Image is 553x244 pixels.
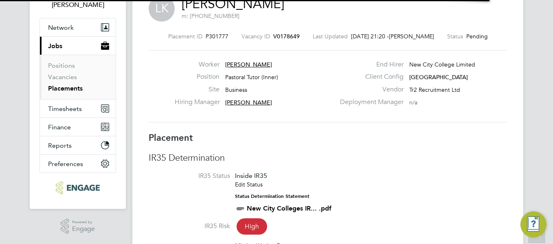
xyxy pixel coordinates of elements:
[313,33,348,40] label: Last Updated
[225,86,247,93] span: Business
[175,73,219,81] label: Position
[175,98,219,106] label: Hiring Manager
[72,219,95,226] span: Powered by
[149,222,230,231] label: IR35 Risk
[247,204,331,212] a: New City Colleges IR... .pdf
[149,172,230,180] label: IR35 Status
[40,100,116,118] button: Timesheets
[447,33,463,40] label: Status
[409,61,475,68] span: New City College Limited
[48,160,83,168] span: Preferences
[335,73,404,81] label: Client Config
[40,18,116,36] button: Network
[61,219,95,234] a: Powered byEngage
[335,85,404,94] label: Vendor
[225,61,272,68] span: [PERSON_NAME]
[175,85,219,94] label: Site
[48,142,72,149] span: Reports
[237,218,267,235] span: High
[56,181,99,194] img: ncclondon-logo-retina.png
[225,73,278,81] span: Pastoral Tutor (Inner)
[40,136,116,154] button: Reports
[520,211,546,237] button: Engage Resource Center
[39,181,116,194] a: Go to home page
[273,33,300,40] span: V0178649
[40,55,116,99] div: Jobs
[48,62,75,69] a: Positions
[149,152,507,164] h3: IR35 Determination
[175,60,219,69] label: Worker
[409,86,460,93] span: Tr2 Recruitment Ltd
[351,33,389,40] span: [DATE] 21:20 -
[168,33,202,40] label: Placement ID
[409,99,417,106] span: n/a
[466,33,488,40] span: Pending
[48,42,62,50] span: Jobs
[40,155,116,173] button: Preferences
[409,73,468,81] span: [GEOGRAPHIC_DATA]
[335,60,404,69] label: End Hirer
[40,118,116,136] button: Finance
[182,12,239,20] span: m: [PHONE_NUMBER]
[335,98,404,106] label: Deployment Manager
[235,193,309,199] strong: Status Determination Statement
[40,37,116,55] button: Jobs
[48,105,82,113] span: Timesheets
[389,33,434,40] span: [PERSON_NAME]
[235,181,263,188] a: Edit Status
[149,132,193,143] b: Placement
[206,33,228,40] span: P301777
[48,24,74,31] span: Network
[235,172,267,180] span: Inside IR35
[241,33,270,40] label: Vacancy ID
[48,123,71,131] span: Finance
[72,226,95,233] span: Engage
[48,73,77,81] a: Vacancies
[48,84,83,92] a: Placements
[225,99,272,106] span: [PERSON_NAME]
